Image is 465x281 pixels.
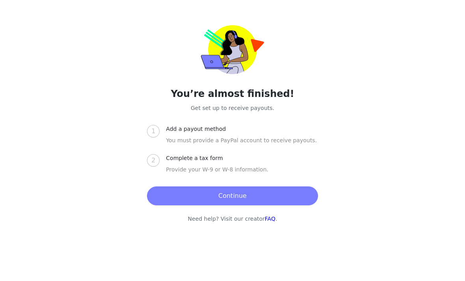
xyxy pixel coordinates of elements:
[166,136,318,154] div: You must provide a PayPal account to receive payouts.
[201,25,264,74] img: trolley-payout-onboarding.png
[147,186,318,205] button: Continue
[104,104,361,112] p: Get set up to receive payouts.
[151,156,155,164] span: 2
[166,154,229,162] div: Complete a tax form
[151,127,155,135] span: 1
[166,166,318,183] div: Provide your W-9 or W-8 information.
[104,215,361,223] p: Need help? Visit our creator .
[166,125,232,133] div: Add a payout method
[265,216,275,222] a: FAQ
[104,87,361,101] h2: You’re almost finished!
